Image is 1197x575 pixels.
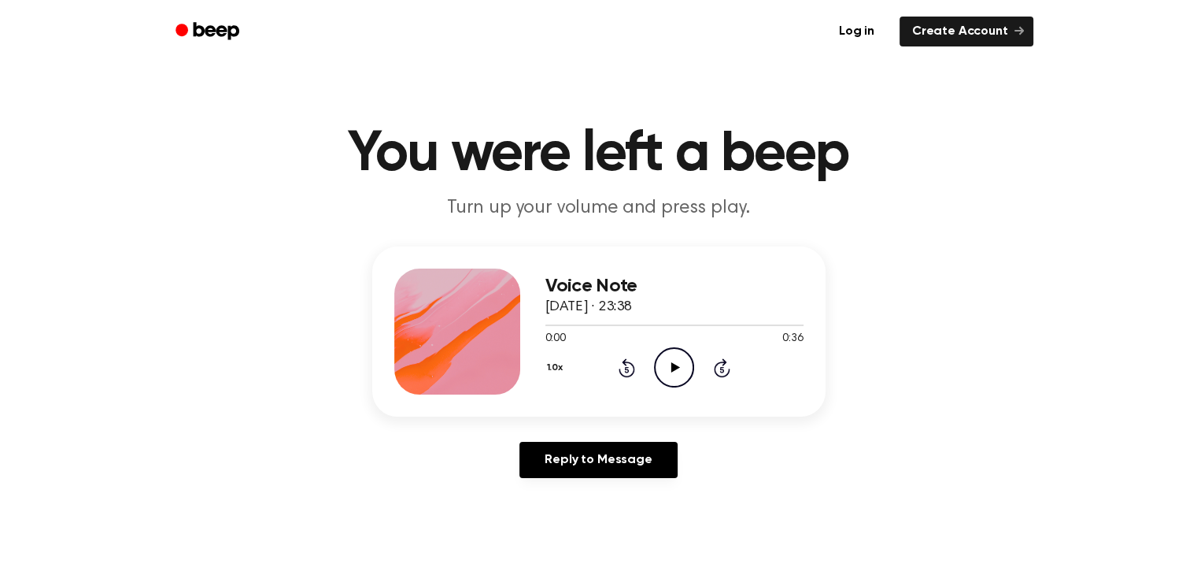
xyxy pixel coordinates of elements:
h3: Voice Note [545,276,804,297]
span: [DATE] · 23:38 [545,300,632,314]
a: Create Account [900,17,1033,46]
a: Log in [823,13,890,50]
p: Turn up your volume and press play. [297,195,901,221]
span: 0:36 [782,331,803,347]
button: 1.0x [545,354,569,381]
a: Beep [164,17,253,47]
h1: You were left a beep [196,126,1002,183]
span: 0:00 [545,331,566,347]
a: Reply to Message [519,442,677,478]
